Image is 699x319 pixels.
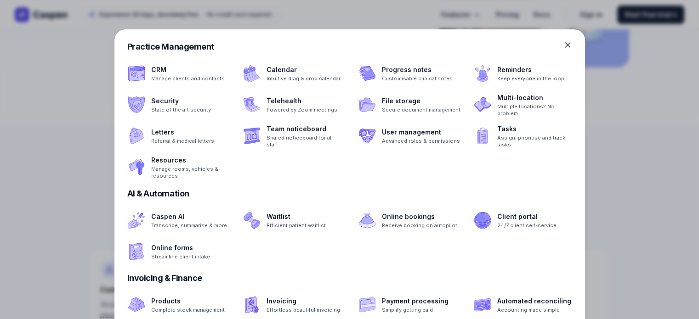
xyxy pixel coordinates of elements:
a: Automated reconciling [497,296,571,307]
a: User management [382,127,460,138]
a: Telehealth [267,95,337,106]
a: Online forms [151,242,210,253]
a: Payment processing [382,296,449,307]
a: File storage [382,95,460,106]
a: Tasks [497,123,576,134]
a: Team noticeboard [267,123,345,134]
a: Reminders [497,64,564,75]
a: Resources [151,155,230,166]
div: Practice Management [127,40,572,53]
a: Client portal [497,211,557,222]
a: Security [151,95,211,106]
a: Caspen AI [151,211,227,222]
a: Progress notes [382,64,453,75]
a: Multi-location [497,92,576,103]
a: Calendar [267,64,341,75]
a: Invoicing [267,296,340,307]
a: CRM [151,64,225,75]
div: Invoicing & Finance [127,272,572,285]
div: AI & Automation [127,187,572,200]
a: Products [151,296,225,307]
a: Letters [151,127,214,138]
a: Waitlist [267,211,326,222]
a: Online bookings [382,211,457,222]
